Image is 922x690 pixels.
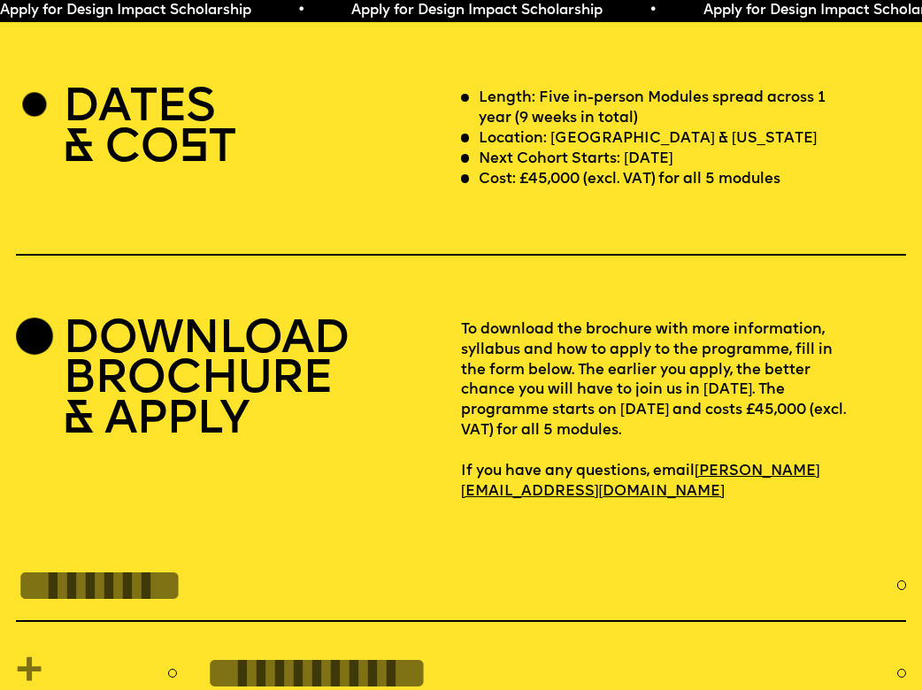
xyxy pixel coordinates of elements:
[63,320,349,441] h2: DOWNLOAD BROCHURE & APPLY
[479,129,817,149] p: Location: [GEOGRAPHIC_DATA] & [US_STATE]
[296,4,304,18] span: •
[461,320,906,502] p: To download the brochure with more information, syllabus and how to apply to the programme, fill ...
[479,149,672,170] p: Next Cohort Starts: [DATE]
[479,170,780,190] p: Cost: £45,000 (excl. VAT) for all 5 modules
[649,4,657,18] span: •
[479,88,850,129] p: Length: Five in-person Modules spread across 1 year (9 weeks in total)
[461,457,820,505] a: [PERSON_NAME][EMAIL_ADDRESS][DOMAIN_NAME]
[63,88,234,169] h2: DATES & CO T
[179,126,208,172] span: S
